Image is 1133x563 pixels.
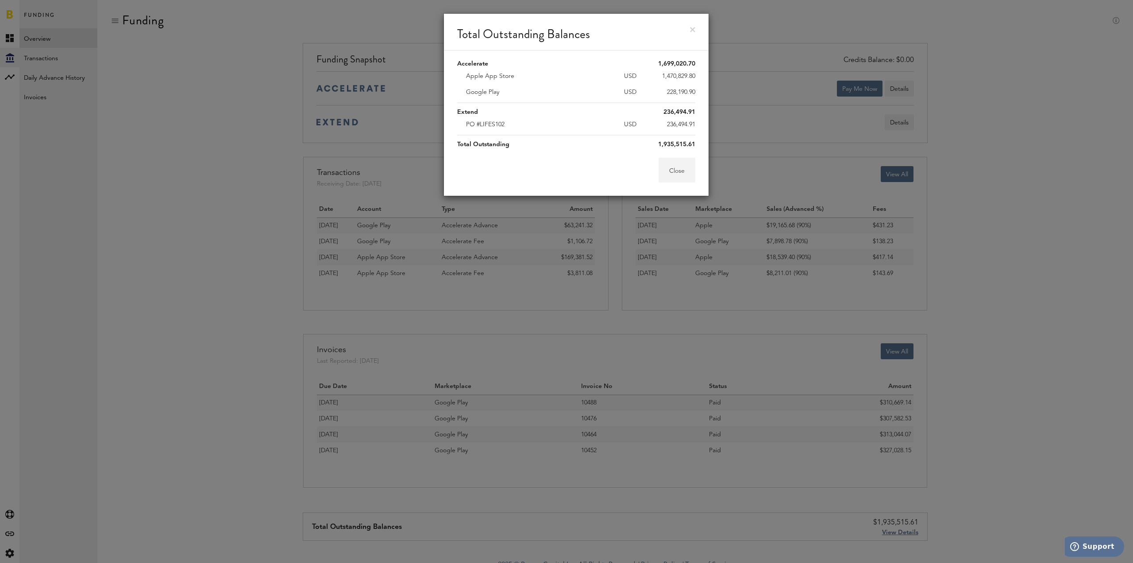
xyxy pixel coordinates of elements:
td: 1,470,829.80 [647,68,695,84]
iframe: Opens a widget where you can find more information [1065,536,1124,559]
td: PO #LIFES102 [457,116,600,132]
td: USD [600,68,648,84]
button: Close [659,158,695,182]
td: Apple App Store [457,68,600,84]
div: Accelerate [457,59,488,68]
div: Total Outstanding [457,140,509,149]
td: Google Play [457,84,600,100]
div: 1,935,515.61 [457,140,695,149]
div: 1,699,020.70 [457,59,695,68]
div: Extend [457,108,478,116]
div: Total Outstanding Balances [444,14,709,50]
td: USD [600,116,648,132]
td: 228,190.90 [647,84,695,100]
td: 236,494.91 [647,116,695,132]
td: USD [600,84,648,100]
div: 236,494.91 [457,108,695,116]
